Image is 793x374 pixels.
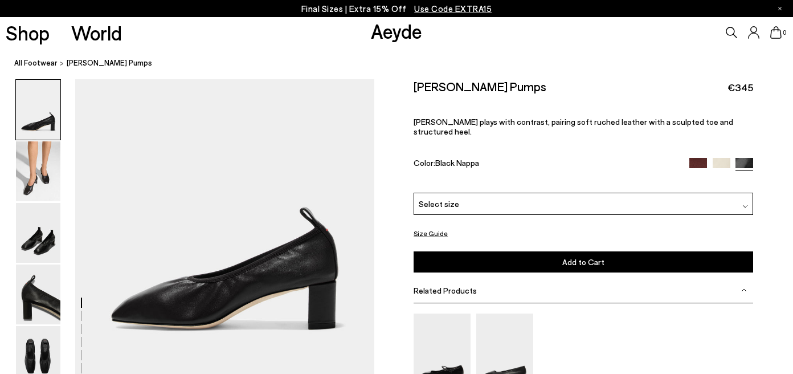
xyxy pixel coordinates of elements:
span: Navigate to /collections/ss25-final-sizes [414,3,492,14]
img: Narissa Ruched Pumps - Image 2 [16,141,60,201]
span: 0 [782,30,787,36]
img: Narissa Ruched Pumps - Image 1 [16,80,60,140]
a: 0 [770,26,782,39]
a: Aeyde [371,19,422,43]
div: Color: [414,158,678,171]
button: Add to Cart [414,251,753,273]
p: [PERSON_NAME] plays with contrast, pairing soft ruched leather with a sculpted toe and structured... [414,117,753,136]
span: Add to Cart [562,257,604,267]
img: svg%3E [741,287,747,293]
img: Narissa Ruched Pumps - Image 3 [16,203,60,263]
button: Size Guide [414,226,448,241]
p: Final Sizes | Extra 15% Off [301,2,492,16]
a: All Footwear [14,57,58,69]
a: World [71,23,122,43]
span: €345 [727,80,753,95]
nav: breadcrumb [14,48,793,79]
img: Narissa Ruched Pumps - Image 4 [16,265,60,324]
span: [PERSON_NAME] Pumps [67,57,152,69]
a: Shop [6,23,50,43]
span: Black Nappa [435,158,479,168]
span: Select size [419,198,459,210]
h2: [PERSON_NAME] Pumps [414,79,546,93]
span: Related Products [414,286,477,295]
img: svg%3E [742,204,748,209]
